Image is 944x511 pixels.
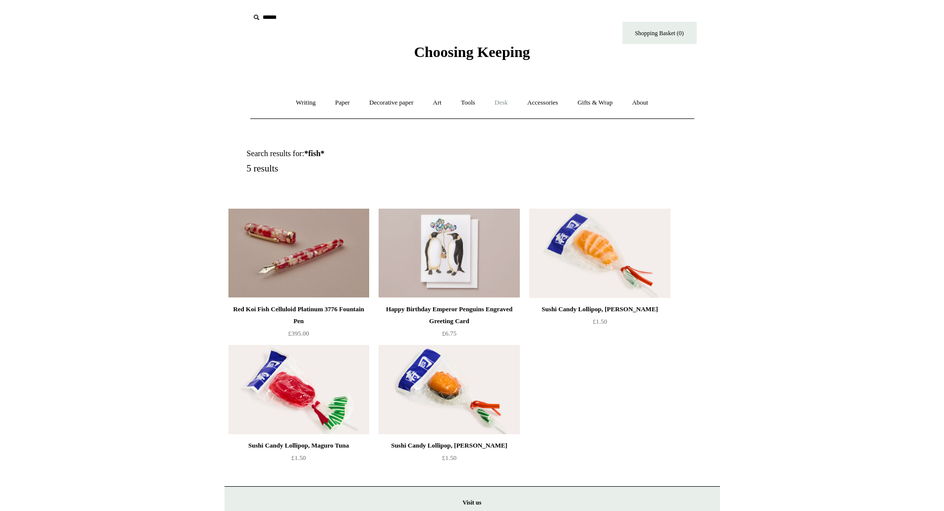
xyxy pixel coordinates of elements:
a: Sushi Candy Lollipop, Ikura Roe Sushi Candy Lollipop, Ikura Roe [379,345,519,434]
div: Sushi Candy Lollipop, [PERSON_NAME] [532,303,667,315]
h1: Search results for: [247,149,484,158]
a: Shopping Basket (0) [622,22,697,44]
a: About [623,90,657,116]
div: Sushi Candy Lollipop, [PERSON_NAME] [381,440,517,452]
div: Sushi Candy Lollipop, Maguro Tuna [231,440,367,452]
span: £6.75 [442,330,456,337]
a: Choosing Keeping [414,52,530,58]
a: Art [424,90,450,116]
span: £395.00 [288,330,309,337]
a: Sushi Candy Lollipop, [PERSON_NAME] £1.50 [379,440,519,480]
img: Happy Birthday Emperor Penguins Engraved Greeting Card [379,209,519,298]
div: Happy Birthday Emperor Penguins Engraved Greeting Card [381,303,517,327]
h5: 5 results [247,163,484,174]
a: Tools [452,90,484,116]
a: Sushi Candy Lollipop, Maguro Tuna Sushi Candy Lollipop, Maguro Tuna [228,345,369,434]
a: Happy Birthday Emperor Penguins Engraved Greeting Card Happy Birthday Emperor Penguins Engraved G... [379,209,519,298]
img: Red Koi Fish Celluloid Platinum 3776 Fountain Pen [228,209,369,298]
a: Happy Birthday Emperor Penguins Engraved Greeting Card £6.75 [379,303,519,344]
a: Decorative paper [360,90,422,116]
div: Red Koi Fish Celluloid Platinum 3776 Fountain Pen [231,303,367,327]
img: Sushi Candy Lollipop, Ebi Prawn [529,209,670,298]
a: Sushi Candy Lollipop, Maguro Tuna £1.50 [228,440,369,480]
a: Red Koi Fish Celluloid Platinum 3776 Fountain Pen £395.00 [228,303,369,344]
a: Writing [287,90,325,116]
img: Sushi Candy Lollipop, Maguro Tuna [228,345,369,434]
a: Sushi Candy Lollipop, [PERSON_NAME] £1.50 [529,303,670,344]
a: Paper [326,90,359,116]
span: £1.50 [291,454,306,461]
span: Choosing Keeping [414,44,530,60]
a: Sushi Candy Lollipop, Ebi Prawn Sushi Candy Lollipop, Ebi Prawn [529,209,670,298]
a: Accessories [518,90,567,116]
strong: Visit us [463,499,482,506]
a: Red Koi Fish Celluloid Platinum 3776 Fountain Pen Red Koi Fish Celluloid Platinum 3776 Fountain Pen [228,209,369,298]
a: Desk [486,90,517,116]
a: Gifts & Wrap [568,90,621,116]
img: Sushi Candy Lollipop, Ikura Roe [379,345,519,434]
span: £1.50 [593,318,607,325]
span: £1.50 [442,454,456,461]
